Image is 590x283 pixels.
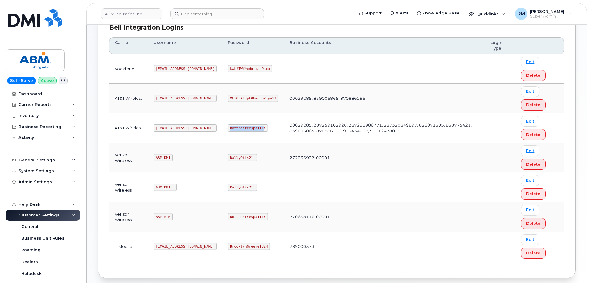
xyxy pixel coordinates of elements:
td: 272233922-00001 [284,143,485,172]
span: [PERSON_NAME] [530,9,564,14]
a: Edit [521,57,539,67]
span: Delete [526,72,540,78]
span: Alerts [395,10,408,16]
td: Verizon Wireless [109,202,148,232]
div: Rachel Miller [511,8,575,20]
span: Delete [526,161,540,167]
th: Username [148,37,222,54]
td: T-Mobile [109,232,148,261]
td: 789000373 [284,232,485,261]
a: Edit [521,205,539,216]
span: Delete [526,250,540,256]
th: Carrier [109,37,148,54]
th: Business Accounts [284,37,485,54]
th: Password [222,37,284,54]
td: 770658116-00001 [284,202,485,232]
code: RallyOtis21! [228,184,257,191]
span: Support [364,10,382,16]
th: Login Type [485,37,515,54]
a: Edit [521,175,539,186]
span: Quicklinks [476,11,499,16]
div: Quicklinks [465,8,510,20]
span: Super Admin [530,14,564,19]
button: Delete [521,99,546,111]
code: kwb!TWX*udn_ban9hcu [228,65,272,72]
a: Edit [521,86,539,97]
code: ABM_DMI_3 [154,184,177,191]
span: Knowledge Base [422,10,460,16]
code: [EMAIL_ADDRESS][DOMAIN_NAME] [154,124,217,132]
span: Delete [526,132,540,138]
code: VClOHiIJpL0NGcbnZzyy1! [228,95,278,102]
button: Delete [521,248,546,259]
a: Edit [521,234,539,245]
code: ABM_S_M [154,213,172,220]
button: Delete [521,218,546,229]
div: Bell Integration Logins [109,23,564,32]
a: Knowledge Base [413,7,464,19]
input: Find something... [170,8,264,19]
code: ABM_DMI [154,154,172,161]
span: Delete [526,220,540,226]
td: AT&T Wireless [109,113,148,143]
td: Vodafone [109,54,148,84]
code: BrooklynGreene1324 [228,243,270,250]
code: [EMAIL_ADDRESS][DOMAIN_NAME] [154,95,217,102]
a: Support [355,7,386,19]
code: [EMAIL_ADDRESS][DOMAIN_NAME] [154,65,217,72]
span: Delete [526,102,540,108]
td: Verizon Wireless [109,143,148,172]
span: Delete [526,191,540,197]
button: Delete [521,188,546,200]
td: 00029285, 287259102926, 287296986771, 287320849897, 826071505, 838775421, 839006865, 870886296, 9... [284,113,485,143]
code: RottnestVespa111! [228,213,268,220]
button: Delete [521,129,546,140]
a: Alerts [386,7,413,19]
td: Verizon Wireless [109,172,148,202]
a: Edit [521,145,539,156]
code: RottnestVespa111! [228,124,268,132]
span: RM [517,10,525,18]
code: RallyOtis21! [228,154,257,161]
code: [EMAIL_ADDRESS][DOMAIN_NAME] [154,243,217,250]
button: Delete [521,70,546,81]
a: Edit [521,116,539,127]
a: ABM Industries, Inc. [101,8,162,19]
td: AT&T Wireless [109,84,148,113]
button: Delete [521,159,546,170]
td: 00029285, 839006865, 870886296 [284,84,485,113]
